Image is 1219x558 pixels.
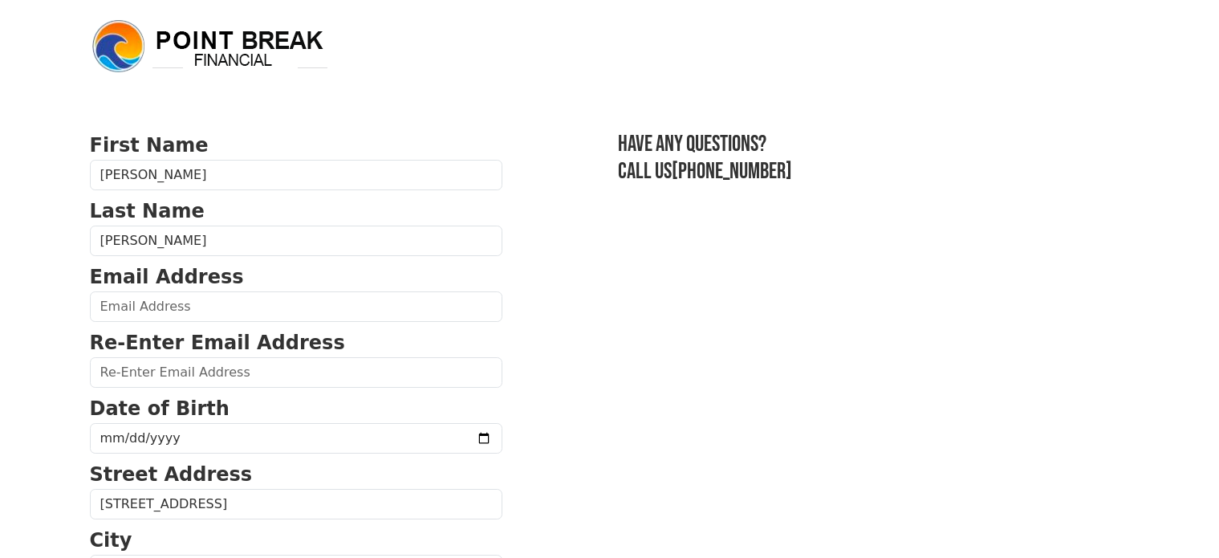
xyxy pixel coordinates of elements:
strong: Date of Birth [90,397,230,420]
input: Email Address [90,291,502,322]
strong: Email Address [90,266,244,288]
img: logo.png [90,18,331,75]
strong: Street Address [90,463,253,486]
input: Street Address [90,489,502,519]
a: [PHONE_NUMBER] [672,158,792,185]
input: Last Name [90,226,502,256]
input: Re-Enter Email Address [90,357,502,388]
strong: First Name [90,134,209,157]
h3: Have any questions? [618,131,1130,158]
strong: Re-Enter Email Address [90,332,345,354]
strong: City [90,529,132,552]
strong: Last Name [90,200,205,222]
input: First Name [90,160,502,190]
h3: Call us [618,158,1130,185]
